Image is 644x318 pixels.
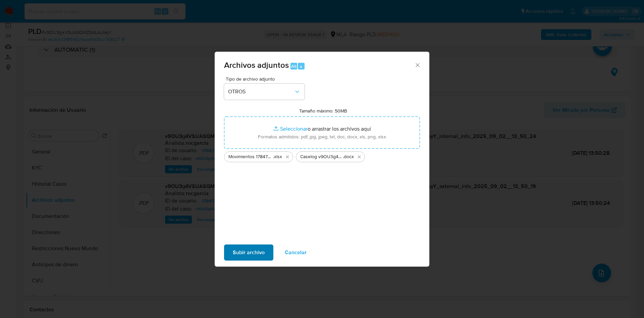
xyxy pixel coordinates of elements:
[300,63,302,70] span: a
[414,62,420,68] button: Cerrar
[276,244,315,261] button: Cancelar
[273,153,282,160] span: .xlsx
[299,108,347,114] label: Tamaño máximo: 50MB
[224,84,305,100] button: OTROS
[224,244,273,261] button: Subir archivo
[228,88,294,95] span: OTROS
[226,77,306,81] span: Tipo de archivo adjunto
[355,153,363,161] button: Eliminar Caselog v9OU3g4VSUASQMZGdLAJrayY - 178473853.docx
[291,63,297,70] span: Alt
[224,59,289,71] span: Archivos adjuntos
[283,153,291,161] button: Eliminar Movimientos 178473853.xlsx
[343,153,354,160] span: .docx
[285,245,307,260] span: Cancelar
[233,245,265,260] span: Subir archivo
[224,149,420,162] ul: Archivos seleccionados
[228,153,273,160] span: Movimientos 178473853
[300,153,343,160] span: Caselog v9OU3g4VSUASQMZGdLAJrayY - 178473853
